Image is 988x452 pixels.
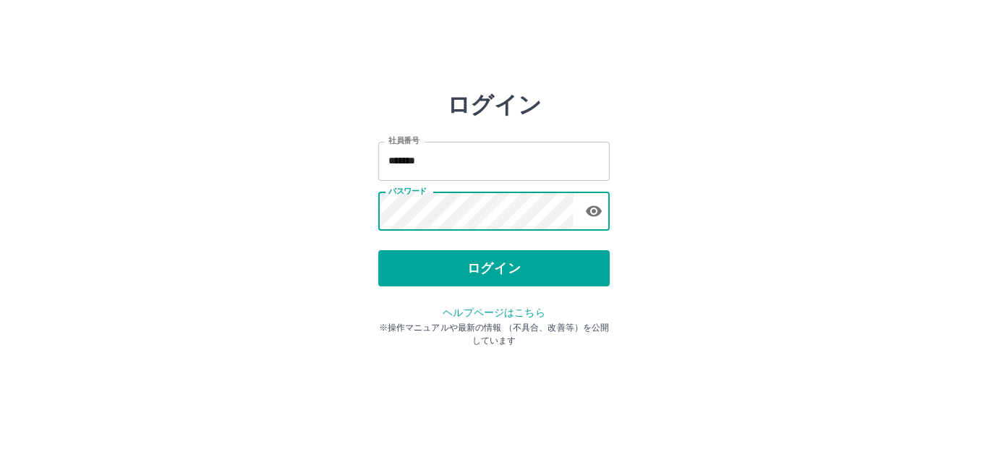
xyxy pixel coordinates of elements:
p: ※操作マニュアルや最新の情報 （不具合、改善等）を公開しています [378,321,610,347]
label: パスワード [388,186,427,197]
a: ヘルプページはこちら [443,307,545,318]
h2: ログイン [447,91,542,119]
button: ログイン [378,250,610,286]
label: 社員番号 [388,135,419,146]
